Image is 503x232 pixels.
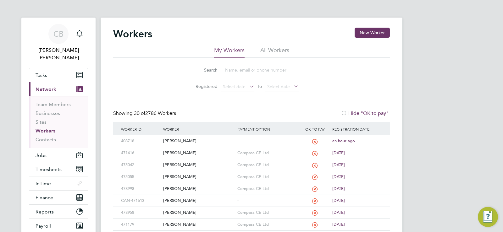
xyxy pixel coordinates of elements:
div: - [236,195,299,207]
div: Compass CE Ltd [236,159,299,171]
div: - [236,135,299,147]
span: [DATE] [332,222,345,227]
div: Compass CE Ltd [236,171,299,183]
div: Worker [162,122,235,136]
a: 473958[PERSON_NAME]Compass CE Ltd[DATE] [119,207,384,212]
a: Tasks [29,68,88,82]
span: 2786 Workers [134,110,176,116]
label: Search [189,67,218,73]
div: Compass CE Ltd [236,183,299,195]
button: New Worker [355,28,390,38]
button: Engage Resource Center [478,207,498,227]
span: [DATE] [332,210,345,215]
div: 473958 [119,207,162,219]
a: 475055[PERSON_NAME]Compass CE Ltd[DATE] [119,171,384,176]
button: Timesheets [29,162,88,176]
div: [PERSON_NAME] [162,195,235,207]
a: Contacts [36,137,56,143]
div: 471416 [119,147,162,159]
div: Worker ID [119,122,162,136]
div: OK to pay [299,122,331,136]
a: 471179[PERSON_NAME]Compass CE Ltd[DATE] [119,219,384,224]
div: Compass CE Ltd [236,219,299,230]
span: CB [53,30,64,38]
span: Reports [36,209,54,215]
a: 408718[PERSON_NAME]-an hour ago [119,135,384,140]
span: an hour ago [332,138,355,143]
a: CAN-471613[PERSON_NAME]-[DATE] [119,195,384,200]
div: Registration Date [331,122,384,136]
button: Reports [29,205,88,219]
a: Workers [36,128,55,134]
div: 473998 [119,183,162,195]
div: [PERSON_NAME] [162,147,235,159]
button: Network [29,82,88,96]
button: InTime [29,176,88,190]
div: 475055 [119,171,162,183]
span: Tasks [36,72,47,78]
span: [DATE] [332,150,345,155]
span: Jobs [36,152,47,158]
a: 471416[PERSON_NAME]Compass CE Ltd[DATE] [119,147,384,152]
label: Hide "OK to pay" [341,110,389,116]
div: [PERSON_NAME] [162,171,235,183]
div: Showing [113,110,177,117]
div: Network [29,96,88,148]
div: [PERSON_NAME] [162,183,235,195]
a: Businesses [36,110,60,116]
span: Select date [267,84,290,89]
span: [DATE] [332,162,345,167]
a: Sites [36,119,47,125]
a: 473998[PERSON_NAME]Compass CE Ltd[DATE] [119,183,384,188]
span: 30 of [134,110,145,116]
div: [PERSON_NAME] [162,207,235,219]
div: [PERSON_NAME] [162,219,235,230]
li: My Workers [214,46,245,58]
span: [DATE] [332,186,345,191]
span: InTime [36,181,51,186]
span: Connor Batty [29,46,88,62]
span: Finance [36,195,53,201]
span: Timesheets [36,166,62,172]
h2: Workers [113,28,152,40]
div: [PERSON_NAME] [162,159,235,171]
div: 475042 [119,159,162,171]
span: [DATE] [332,174,345,179]
a: 475042[PERSON_NAME]Compass CE Ltd[DATE] [119,159,384,164]
div: 408718 [119,135,162,147]
span: Select date [223,84,246,89]
label: Registered [189,84,218,89]
div: 471179 [119,219,162,230]
button: Jobs [29,148,88,162]
div: Compass CE Ltd [236,147,299,159]
li: All Workers [260,46,289,58]
a: Team Members [36,101,71,107]
div: CAN-471613 [119,195,162,207]
button: Finance [29,191,88,204]
span: To [256,82,264,90]
span: Payroll [36,223,51,229]
div: Payment Option [236,122,299,136]
span: [DATE] [332,198,345,203]
div: Compass CE Ltd [236,207,299,219]
input: Name, email or phone number [222,64,314,76]
span: Network [36,86,56,92]
a: CB[PERSON_NAME] [PERSON_NAME] [29,24,88,62]
div: [PERSON_NAME] [162,135,235,147]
